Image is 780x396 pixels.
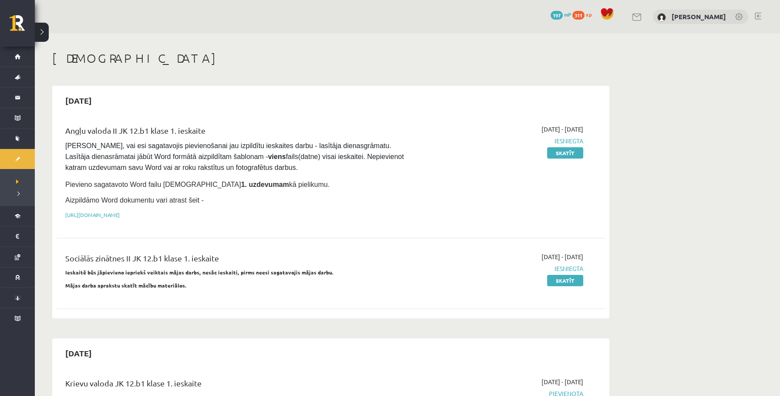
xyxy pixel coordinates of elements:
span: [DATE] - [DATE] [541,377,583,386]
strong: Mājas darba aprakstu skatīt mācību materiālos. [65,282,187,289]
span: [PERSON_NAME], vai esi sagatavojis pievienošanai jau izpildītu ieskaites darbu - lasītāja dienasg... [65,142,406,171]
span: mP [564,11,571,18]
span: xp [586,11,592,18]
span: Iesniegta [419,264,583,273]
a: 311 xp [572,11,596,18]
a: Rīgas 1. Tālmācības vidusskola [10,15,35,37]
span: Aizpildāmo Word dokumentu vari atrast šeit - [65,196,204,204]
a: 197 mP [551,11,571,18]
div: Angļu valoda II JK 12.b1 klase 1. ieskaite [65,125,406,141]
strong: Ieskaitē būs jāpievieno iepriekš veiktais mājas darbs, nesāc ieskaiti, pirms neesi sagatavojis mā... [65,269,334,276]
img: Madars Fiļencovs [657,13,666,22]
span: Iesniegta [419,136,583,146]
h2: [DATE] [57,343,101,363]
span: 311 [572,11,585,20]
h1: [DEMOGRAPHIC_DATA] [52,51,609,66]
h2: [DATE] [57,90,101,111]
div: Sociālās zinātnes II JK 12.b1 klase 1. ieskaite [65,252,406,268]
a: [URL][DOMAIN_NAME] [65,211,120,218]
span: Pievieno sagatavoto Word failu [DEMOGRAPHIC_DATA] kā pielikumu. [65,181,329,188]
a: Skatīt [547,275,583,286]
strong: viens [268,153,286,160]
strong: 1. uzdevumam [241,181,289,188]
a: Skatīt [547,147,583,159]
div: Krievu valoda JK 12.b1 klase 1. ieskaite [65,377,406,393]
span: [DATE] - [DATE] [541,125,583,134]
a: [PERSON_NAME] [672,12,726,21]
span: 197 [551,11,563,20]
span: [DATE] - [DATE] [541,252,583,261]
